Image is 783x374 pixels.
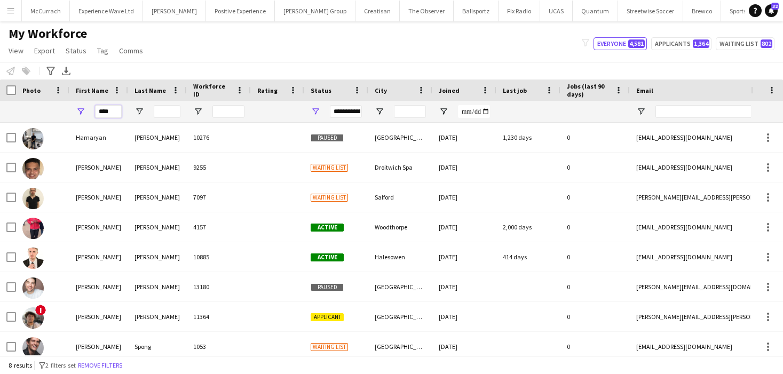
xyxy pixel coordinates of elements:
[311,313,344,321] span: Applicant
[560,332,630,361] div: 0
[618,1,683,21] button: Streetwise Soccer
[187,212,251,242] div: 4157
[761,39,772,48] span: 802
[499,1,540,21] button: Fix Radio
[368,123,432,152] div: [GEOGRAPHIC_DATA]
[97,46,108,55] span: Tag
[693,39,709,48] span: 1,364
[69,332,128,361] div: [PERSON_NAME]
[128,123,187,152] div: [PERSON_NAME]
[503,86,527,94] span: Last job
[496,212,560,242] div: 2,000 days
[375,86,387,94] span: City
[128,182,187,212] div: [PERSON_NAME]
[368,302,432,331] div: [GEOGRAPHIC_DATA]
[69,242,128,272] div: [PERSON_NAME]
[76,107,85,116] button: Open Filter Menu
[400,1,454,21] button: The Observer
[560,272,630,301] div: 0
[368,182,432,212] div: Salford
[651,37,711,50] button: Applicants1,364
[187,182,251,212] div: 7097
[22,337,44,359] img: Ryan Spong
[193,82,232,98] span: Workforce ID
[311,107,320,116] button: Open Filter Menu
[128,242,187,272] div: [PERSON_NAME]
[66,46,86,55] span: Status
[206,1,275,21] button: Positive Experience
[394,105,426,118] input: City Filter Input
[34,46,55,55] span: Export
[636,107,646,116] button: Open Filter Menu
[22,188,44,209] img: Ryan Bailey
[311,194,348,202] span: Waiting list
[311,253,344,261] span: Active
[128,153,187,182] div: [PERSON_NAME]
[30,44,59,58] a: Export
[432,332,496,361] div: [DATE]
[187,242,251,272] div: 10885
[22,307,44,329] img: Ryan Meade
[70,1,143,21] button: Experience Wave Ltd
[143,1,206,21] button: [PERSON_NAME]
[187,272,251,301] div: 13180
[187,302,251,331] div: 11364
[432,153,496,182] div: [DATE]
[375,107,384,116] button: Open Filter Menu
[355,1,400,21] button: Creatisan
[128,302,187,331] div: [PERSON_NAME]
[432,212,496,242] div: [DATE]
[540,1,573,21] button: UCAS
[368,153,432,182] div: Droitwich Spa
[69,153,128,182] div: [PERSON_NAME]
[628,39,645,48] span: 4,581
[368,212,432,242] div: Woodthorpe
[93,44,113,58] a: Tag
[567,82,611,98] span: Jobs (last 90 days)
[9,46,23,55] span: View
[311,343,348,351] span: Waiting list
[22,248,44,269] img: Ryan Hogg
[368,332,432,361] div: [GEOGRAPHIC_DATA]
[311,86,331,94] span: Status
[311,134,344,142] span: Paused
[432,123,496,152] div: [DATE]
[683,1,721,21] button: Brewco
[636,86,653,94] span: Email
[22,158,44,179] img: Ryan Adams
[432,242,496,272] div: [DATE]
[22,86,41,94] span: Photo
[439,86,460,94] span: Joined
[45,361,76,369] span: 2 filters set
[187,153,251,182] div: 9255
[69,272,128,301] div: [PERSON_NAME]
[594,37,647,50] button: Everyone4,581
[560,153,630,182] div: 0
[765,4,778,17] a: 32
[22,277,44,299] img: Ryan Martin
[128,212,187,242] div: [PERSON_NAME]
[496,242,560,272] div: 414 days
[275,1,355,21] button: [PERSON_NAME] Group
[311,283,344,291] span: Paused
[95,105,122,118] input: First Name Filter Input
[311,224,344,232] span: Active
[454,1,499,21] button: Ballsportz
[4,44,28,58] a: View
[496,123,560,152] div: 1,230 days
[560,123,630,152] div: 0
[76,360,124,371] button: Remove filters
[22,218,44,239] img: Ryan Barrow
[573,1,618,21] button: Quantum
[35,305,46,315] span: !
[115,44,147,58] a: Comms
[432,182,496,212] div: [DATE]
[432,272,496,301] div: [DATE]
[9,26,87,42] span: My Workforce
[69,123,128,152] div: Harnaryan
[771,3,779,10] span: 32
[69,212,128,242] div: [PERSON_NAME]
[560,302,630,331] div: 0
[560,212,630,242] div: 0
[44,65,57,77] app-action-btn: Advanced filters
